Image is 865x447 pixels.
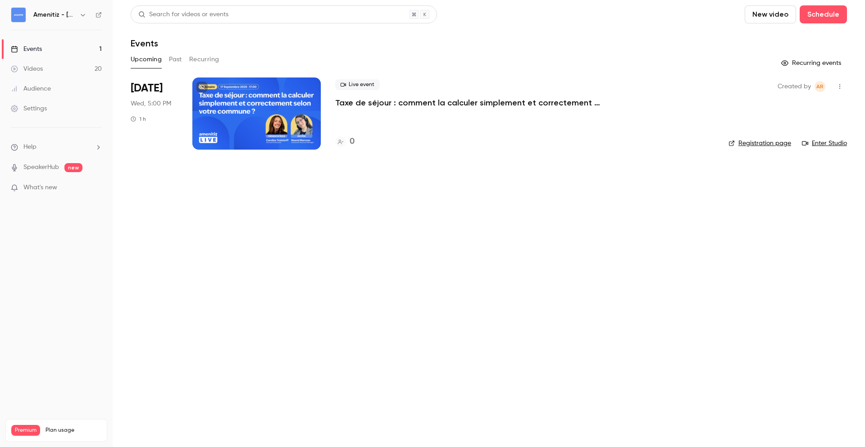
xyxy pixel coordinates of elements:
[335,136,355,148] a: 0
[23,163,59,172] a: SpeakerHub
[11,8,26,22] img: Amenitiz - France 🇫🇷
[23,142,36,152] span: Help
[131,115,146,123] div: 1 h
[11,104,47,113] div: Settings
[131,38,158,49] h1: Events
[169,52,182,67] button: Past
[11,64,43,73] div: Videos
[91,184,102,192] iframe: Noticeable Trigger
[777,56,847,70] button: Recurring events
[335,97,605,108] a: Taxe de séjour : comment la calculer simplement et correctement selon votre commune ?
[46,427,101,434] span: Plan usage
[131,99,171,108] span: Wed, 5:00 PM
[33,10,76,19] h6: Amenitiz - [GEOGRAPHIC_DATA] 🇫🇷
[778,81,811,92] span: Created by
[728,139,791,148] a: Registration page
[189,52,219,67] button: Recurring
[131,52,162,67] button: Upcoming
[64,163,82,172] span: new
[335,79,380,90] span: Live event
[23,183,57,192] span: What's new
[745,5,796,23] button: New video
[350,136,355,148] h4: 0
[816,81,824,92] span: AR
[131,78,178,150] div: Sep 17 Wed, 5:00 PM (Europe/Madrid)
[815,81,825,92] span: Alessia Riolo
[11,142,102,152] li: help-dropdown-opener
[131,81,163,96] span: [DATE]
[138,10,228,19] div: Search for videos or events
[11,425,40,436] span: Premium
[11,84,51,93] div: Audience
[802,139,847,148] a: Enter Studio
[800,5,847,23] button: Schedule
[11,45,42,54] div: Events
